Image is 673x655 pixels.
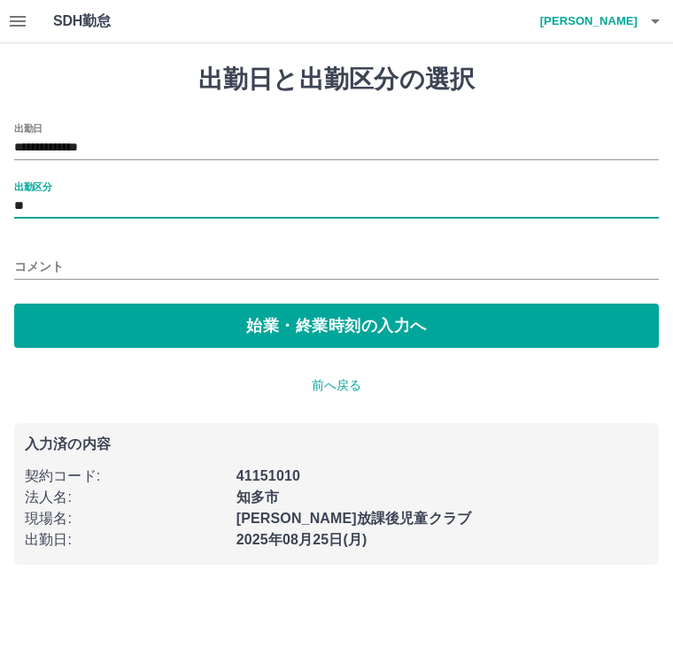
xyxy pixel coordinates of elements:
p: 入力済の内容 [25,437,648,451]
b: 41151010 [236,468,300,483]
b: [PERSON_NAME]放課後児童クラブ [236,511,471,526]
label: 出勤区分 [14,180,51,193]
h1: 出勤日と出勤区分の選択 [14,65,659,95]
label: 出勤日 [14,121,43,135]
b: 2025年08月25日(月) [236,532,367,547]
p: 現場名 : [25,508,226,529]
p: 前へ戻る [14,376,659,395]
p: 法人名 : [25,487,226,508]
p: 出勤日 : [25,529,226,551]
button: 始業・終業時刻の入力へ [14,304,659,348]
b: 知多市 [236,489,279,505]
p: 契約コード : [25,466,226,487]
